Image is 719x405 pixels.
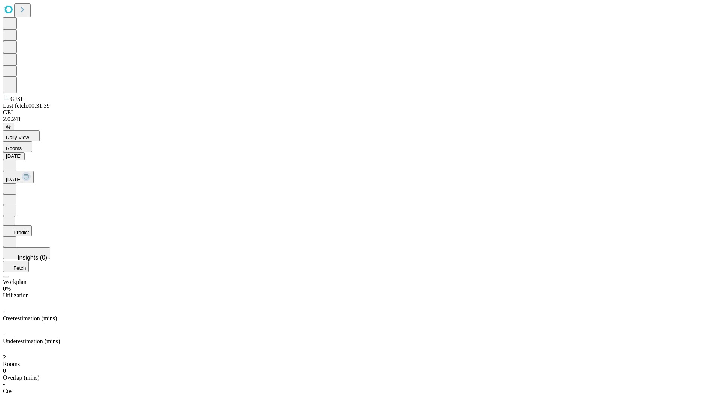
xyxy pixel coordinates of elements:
[3,141,32,152] button: Rooms
[3,367,6,374] span: 0
[3,308,5,315] span: -
[18,254,47,261] span: Insights (0)
[3,361,20,367] span: Rooms
[3,315,57,321] span: Overestimation (mins)
[3,152,25,160] button: [DATE]
[6,135,29,140] span: Daily View
[3,130,40,141] button: Daily View
[3,388,14,394] span: Cost
[3,247,50,259] button: Insights (0)
[6,124,11,129] span: @
[10,96,25,102] span: GJSH
[3,331,5,337] span: -
[3,381,5,387] span: -
[3,338,60,344] span: Underestimation (mins)
[6,145,22,151] span: Rooms
[3,354,6,360] span: 2
[3,116,716,123] div: 2.0.241
[3,123,14,130] button: @
[3,261,29,272] button: Fetch
[3,109,716,116] div: GEI
[3,225,32,236] button: Predict
[3,374,39,381] span: Overlap (mins)
[3,171,34,183] button: [DATE]
[6,177,22,182] span: [DATE]
[3,279,27,285] span: Workplan
[3,102,50,109] span: Last fetch: 00:31:39
[3,285,11,292] span: 0%
[3,292,28,298] span: Utilization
